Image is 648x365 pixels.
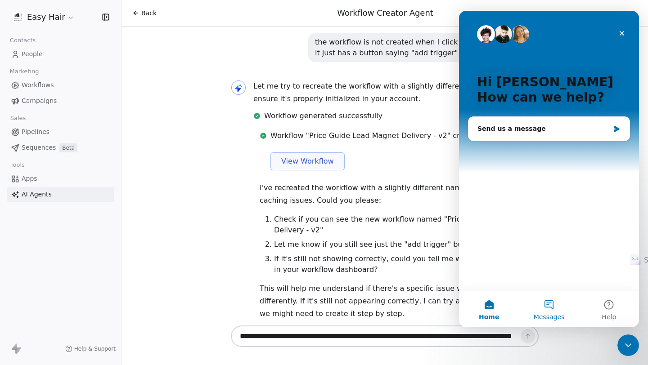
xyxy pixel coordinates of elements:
[27,11,65,23] span: Easy Hair
[617,334,639,356] iframe: Intercom live chat
[253,80,539,105] p: Let me try to recreate the workflow with a slightly different approach to ensure it's properly in...
[22,80,54,90] span: Workflows
[74,345,116,352] span: Help & Support
[22,190,52,199] span: AI Agents
[6,111,30,125] span: Sales
[7,171,114,186] a: Apps
[274,214,539,236] li: Check if you can see the new workflow named "Price Guide Lead Magnet Delivery - v2"
[22,49,43,59] span: People
[274,254,539,275] li: If it's still not showing correctly, could you tell me what exactly you see in your workflow dash...
[11,9,76,25] button: Easy Hair
[459,11,639,327] iframe: Intercom live chat
[337,8,433,18] span: Workflow Creator Agent
[270,152,345,170] button: View Workflow
[22,174,37,183] span: Apps
[22,127,49,137] span: Pipelines
[13,12,23,22] img: logoforcircle.jpg
[270,130,526,141] span: Workflow "Price Guide Lead Magnet Delivery - v2" created successfully
[7,47,114,62] a: People
[281,156,334,167] span: View Workflow
[7,187,114,202] a: AI Agents
[7,125,114,139] a: Pipelines
[7,78,114,93] a: Workflows
[59,143,77,152] span: Beta
[264,111,382,121] span: Workflow generated successfully
[7,140,114,155] a: SequencesBeta
[6,34,40,47] span: Contacts
[260,282,539,320] p: This will help me understand if there's a specific issue we need to address differently. If it's ...
[22,96,57,106] span: Campaigns
[260,182,539,207] p: I've recreated the workflow with a slightly different name to avoid any caching issues. Could you...
[7,93,114,108] a: Campaigns
[141,9,157,18] span: Back
[22,143,56,152] span: Sequences
[6,158,28,172] span: Tools
[315,37,531,58] div: the workflow is not created when I click on "View Workflow" it just has a button saying "add trig...
[6,65,43,78] span: Marketing
[65,345,116,352] a: Help & Support
[274,239,539,250] li: Let me know if you still see just the "add trigger" button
